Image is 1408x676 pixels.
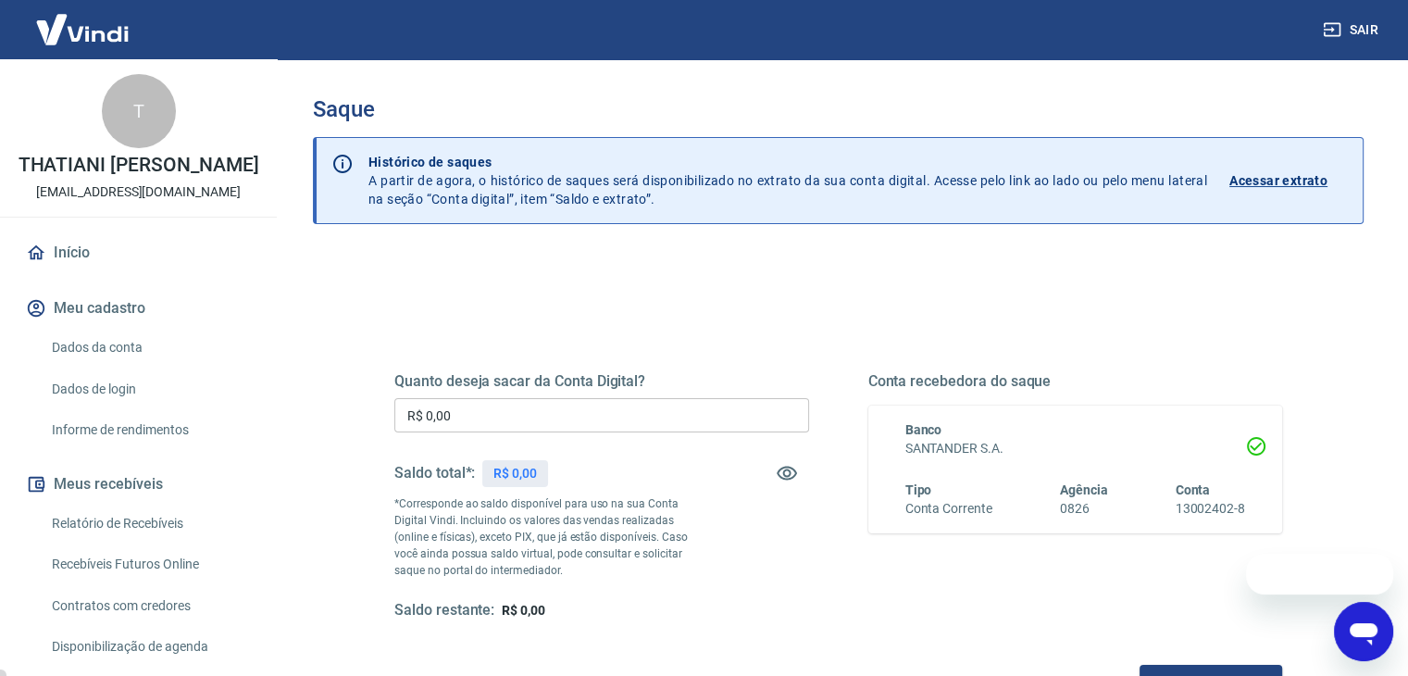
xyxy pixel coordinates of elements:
[493,464,537,483] p: R$ 0,00
[1319,13,1386,47] button: Sair
[44,370,255,408] a: Dados de login
[19,156,259,175] p: THATIANI [PERSON_NAME]
[44,587,255,625] a: Contratos com credores
[394,495,705,579] p: *Corresponde ao saldo disponível para uso na sua Conta Digital Vindi. Incluindo os valores das ve...
[1060,499,1108,519] h6: 0826
[44,628,255,666] a: Disponibilização de agenda
[22,288,255,329] button: Meu cadastro
[1175,482,1210,497] span: Conta
[394,372,809,391] h5: Quanto deseja sacar da Conta Digital?
[1229,171,1327,190] p: Acessar extrato
[868,372,1283,391] h5: Conta recebedora do saque
[44,411,255,449] a: Informe de rendimentos
[394,464,475,482] h5: Saldo total*:
[1175,499,1245,519] h6: 13002402-8
[1334,602,1393,661] iframe: Botão para abrir a janela de mensagens
[905,499,992,519] h6: Conta Corrente
[102,74,176,148] div: T
[368,153,1207,208] p: A partir de agora, o histórico de saques será disponibilizado no extrato da sua conta digital. Ac...
[36,182,241,202] p: [EMAIL_ADDRESS][DOMAIN_NAME]
[905,482,932,497] span: Tipo
[394,601,494,620] h5: Saldo restante:
[905,439,1246,458] h6: SANTANDER S.A.
[905,422,942,437] span: Banco
[44,545,255,583] a: Recebíveis Futuros Online
[22,464,255,505] button: Meus recebíveis
[1229,153,1348,208] a: Acessar extrato
[22,1,143,57] img: Vindi
[1060,482,1108,497] span: Agência
[44,329,255,367] a: Dados da conta
[368,153,1207,171] p: Histórico de saques
[44,505,255,543] a: Relatório de Recebíveis
[502,603,545,618] span: R$ 0,00
[1246,554,1393,595] iframe: Mensagem da empresa
[22,232,255,273] a: Início
[313,96,1364,122] h3: Saque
